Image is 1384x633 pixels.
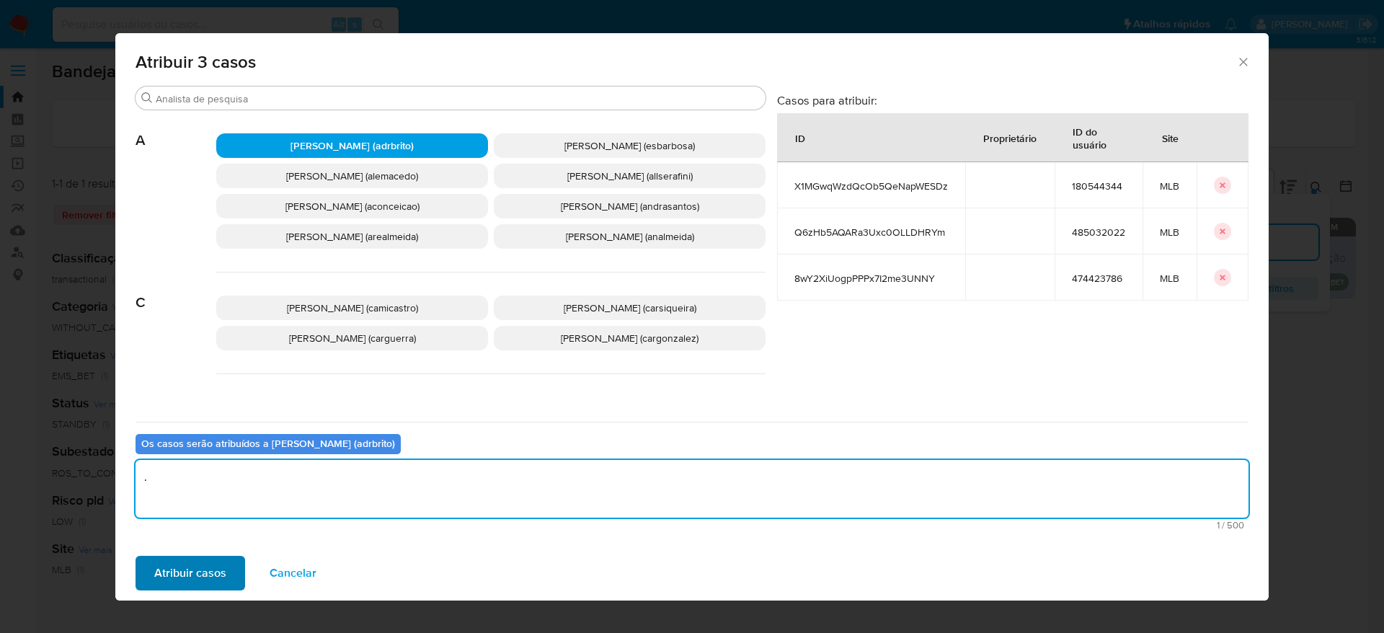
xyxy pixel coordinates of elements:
span: Cancelar [270,557,316,589]
button: icon-button [1214,223,1231,240]
span: [PERSON_NAME] (arealmeida) [286,229,418,244]
span: D [136,374,216,413]
div: [PERSON_NAME] (arealmeida) [216,224,488,249]
div: ID do usuário [1055,114,1142,161]
span: Q6zHb5AQARa3Uxc0OLLDHRYm [794,226,948,239]
span: 8wY2XiUogpPPPx7I2me3UNNY [794,272,948,285]
button: icon-button [1214,269,1231,286]
div: ID [778,120,822,155]
button: Atribuir casos [136,556,245,590]
div: [PERSON_NAME] (analmeida) [494,224,766,249]
span: C [136,273,216,311]
button: Cancelar [251,556,335,590]
span: [PERSON_NAME] (analmeida) [566,229,694,244]
div: [PERSON_NAME] (camicastro) [216,296,488,320]
span: X1MGwqWzdQcOb5QeNapWESDz [794,180,948,192]
div: [PERSON_NAME] (alemacedo) [216,164,488,188]
span: Atribuir 3 casos [136,53,1236,71]
span: [PERSON_NAME] (carsiqueira) [564,301,696,315]
div: [PERSON_NAME] (adrbrito) [216,133,488,158]
span: [PERSON_NAME] (andrasantos) [561,199,699,213]
span: Máximo 500 caracteres [140,521,1244,530]
span: MLB [1160,272,1179,285]
div: assign-modal [115,33,1269,601]
div: [PERSON_NAME] (esbarbosa) [494,133,766,158]
h3: Casos para atribuir: [777,93,1248,107]
span: 474423786 [1072,272,1125,285]
div: Site [1145,120,1196,155]
div: [PERSON_NAME] (carguerra) [216,326,488,350]
span: [PERSON_NAME] (aconceicao) [285,199,420,213]
input: Analista de pesquisa [156,92,760,105]
span: [PERSON_NAME] (alemacedo) [286,169,418,183]
div: Proprietário [966,120,1054,155]
span: [PERSON_NAME] (camicastro) [287,301,418,315]
span: 485032022 [1072,226,1125,239]
span: Atribuir casos [154,557,226,589]
div: [PERSON_NAME] (andrasantos) [494,194,766,218]
button: Buscar [141,92,153,104]
div: [PERSON_NAME] (carsiqueira) [494,296,766,320]
div: [PERSON_NAME] (cargonzalez) [494,326,766,350]
span: [PERSON_NAME] (allserafini) [567,169,693,183]
span: [PERSON_NAME] (carguerra) [289,331,416,345]
span: [PERSON_NAME] (esbarbosa) [564,138,695,153]
button: icon-button [1214,177,1231,194]
textarea: . [136,460,1248,518]
div: [PERSON_NAME] (allserafini) [494,164,766,188]
b: Os casos serão atribuídos a [PERSON_NAME] (adrbrito) [141,436,395,451]
div: [PERSON_NAME] (aconceicao) [216,194,488,218]
span: 180544344 [1072,180,1125,192]
span: MLB [1160,226,1179,239]
span: MLB [1160,180,1179,192]
button: Fechar a janela [1236,55,1249,68]
span: [PERSON_NAME] (adrbrito) [290,138,414,153]
span: A [136,110,216,149]
span: [PERSON_NAME] (cargonzalez) [561,331,698,345]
